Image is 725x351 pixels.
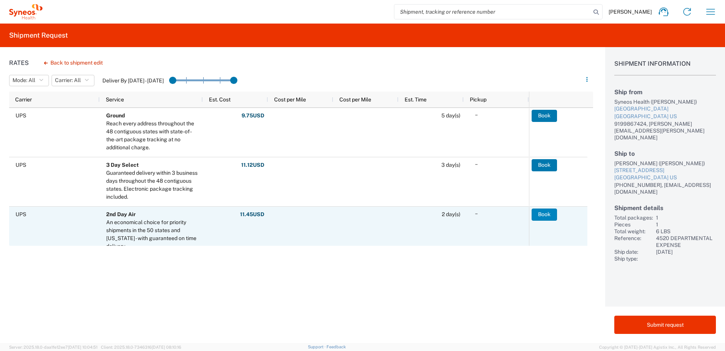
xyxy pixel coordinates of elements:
span: UPS [16,162,26,168]
span: [DATE] 10:04:51 [68,345,97,349]
span: Cost per Mile [339,96,371,103]
div: 1 [656,214,716,221]
div: [PHONE_NUMBER], [EMAIL_ADDRESS][DOMAIN_NAME] [614,182,716,195]
button: Submit request [614,316,716,334]
button: 11.12USD [241,159,265,171]
button: Book [532,209,557,221]
div: Guaranteed delivery within 3 business days throughout the 48 contiguous states. Electronic packag... [106,169,199,201]
a: Support [308,345,327,349]
div: 1 [656,221,716,228]
b: Ground [106,112,125,119]
span: UPS [16,211,26,217]
div: 9199867424, [PERSON_NAME][EMAIL_ADDRESS][PERSON_NAME][DOMAIN_NAME] [614,120,716,141]
div: Pieces [614,221,653,228]
h2: Shipment details [614,204,716,212]
strong: 11.45 USD [240,211,264,218]
a: [GEOGRAPHIC_DATA][GEOGRAPHIC_DATA] US [614,105,716,120]
div: [GEOGRAPHIC_DATA] US [614,174,716,182]
span: Est. Cost [209,96,231,103]
input: Shipment, tracking or reference number [394,5,591,19]
div: An economical choice for priority shipments in the 50 states and Puerto Rico - with guaranteed on... [106,218,199,250]
h2: Ship from [614,89,716,96]
button: Book [532,110,557,122]
div: Syneos Health ([PERSON_NAME]) [614,98,716,105]
strong: 9.75 USD [242,112,264,119]
div: Total packages: [614,214,653,221]
div: Reach every address throughout the 48 contiguous states with state-of-the-art package tracking at... [106,120,199,152]
span: 2 day(s) [442,211,460,217]
h2: Ship to [614,150,716,157]
span: Cost per Mile [274,96,306,103]
span: Carrier [15,96,32,103]
span: Est. Time [405,96,427,103]
button: 9.75USD [241,110,265,122]
b: 3 Day Select [106,162,139,168]
h1: Shipment Information [614,60,716,76]
span: Service [106,96,124,103]
div: 6 LBS [656,228,716,235]
button: 11.45USD [240,209,265,221]
div: Ship date: [614,248,653,255]
span: 3 day(s) [441,162,460,168]
span: UPS [16,112,26,119]
h1: Rates [9,59,29,66]
button: Back to shipment edit [38,56,109,70]
span: Client: 2025.18.0-7346316 [101,345,181,349]
a: [STREET_ADDRESS][GEOGRAPHIC_DATA] US [614,167,716,182]
span: Copyright © [DATE]-[DATE] Agistix Inc., All Rights Reserved [599,344,716,351]
div: [GEOGRAPHIC_DATA] US [614,113,716,120]
div: 4520 DEPARTMENTAL EXPENSE [656,235,716,248]
span: 5 day(s) [441,112,460,119]
span: Carrier: All [55,77,81,84]
button: Book [532,159,557,171]
span: [DATE] 08:10:16 [152,345,181,349]
button: Carrier: All [52,75,94,86]
button: Mode: All [9,75,49,86]
span: Server: 2025.18.0-daa1fe12ee7 [9,345,97,349]
div: Reference: [614,235,653,248]
label: Deliver By [DATE] - [DATE] [102,77,164,84]
a: Feedback [326,345,346,349]
div: [DATE] [656,248,716,255]
div: Total weight: [614,228,653,235]
div: Ship type: [614,255,653,262]
div: [PERSON_NAME] ([PERSON_NAME]) [614,160,716,167]
div: [STREET_ADDRESS] [614,167,716,174]
span: [PERSON_NAME] [609,8,652,15]
h2: Shipment Request [9,31,68,40]
span: Pickup [470,96,486,103]
span: Mode: All [13,77,35,84]
div: [GEOGRAPHIC_DATA] [614,105,716,113]
strong: 11.12 USD [241,161,264,169]
b: 2nd Day Air [106,211,136,217]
